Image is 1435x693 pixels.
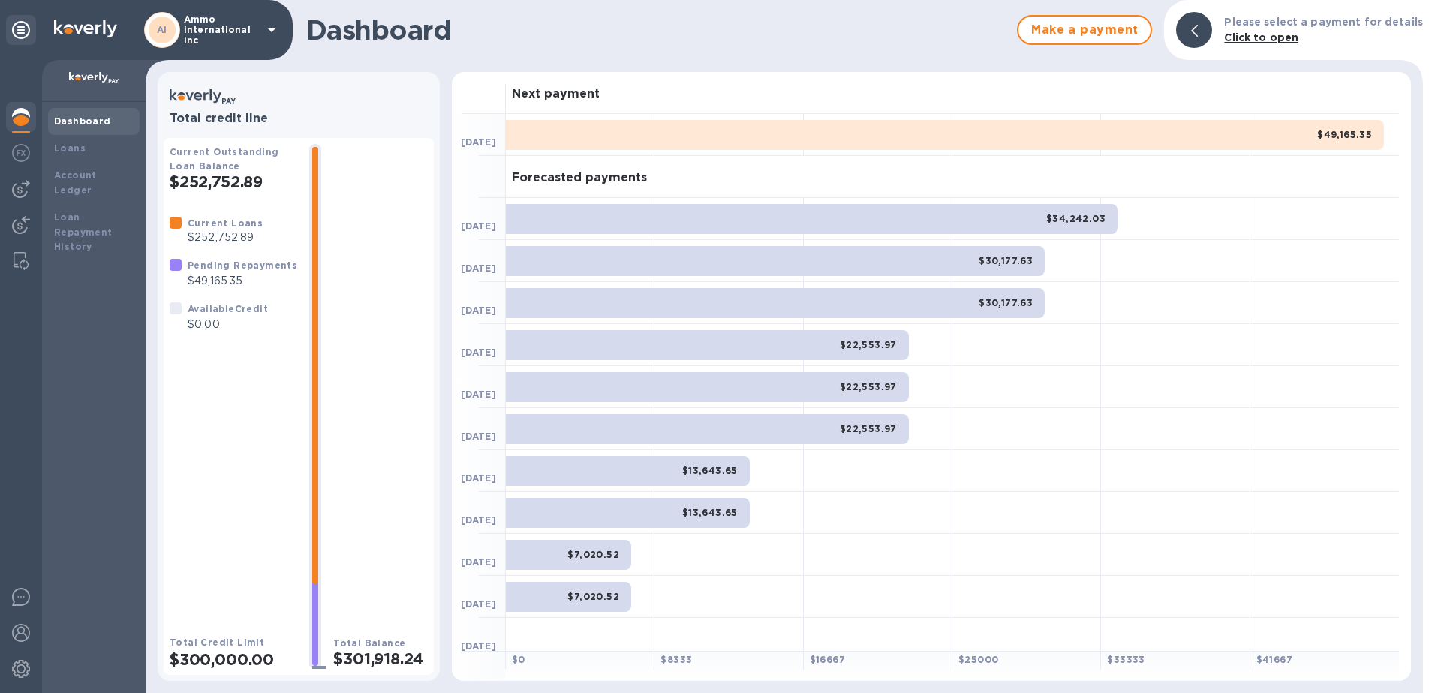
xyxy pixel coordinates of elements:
[810,654,845,665] b: $ 16667
[979,255,1033,266] b: $30,177.63
[512,654,525,665] b: $ 0
[1256,654,1292,665] b: $ 41667
[170,112,428,126] h3: Total credit line
[157,24,167,35] b: AI
[188,259,297,271] b: Pending Repayments
[461,640,496,652] b: [DATE]
[306,14,1009,46] h1: Dashboard
[461,304,496,316] b: [DATE]
[461,556,496,568] b: [DATE]
[170,172,297,191] h2: $252,752.89
[682,507,738,518] b: $13,643.65
[170,146,279,172] b: Current Outstanding Loan Balance
[333,649,428,668] h2: $301,918.24
[188,229,263,245] p: $252,752.89
[958,654,998,665] b: $ 25000
[54,142,86,154] b: Loans
[54,211,113,253] b: Loan Repayment History
[1224,16,1423,28] b: Please select a payment for details
[461,136,496,148] b: [DATE]
[840,423,897,434] b: $22,553.97
[184,14,259,46] p: Ammo international inc
[188,303,268,314] b: Available Credit
[188,316,268,332] p: $0.00
[660,654,692,665] b: $ 8333
[188,273,297,289] p: $49,165.35
[1046,213,1106,224] b: $34,242.03
[170,637,264,648] b: Total Credit Limit
[461,598,496,610] b: [DATE]
[188,217,263,229] b: Current Loans
[1017,15,1152,45] button: Make a payment
[461,346,496,358] b: [DATE]
[6,15,36,45] div: Unpin categories
[461,220,496,232] b: [DATE]
[1317,129,1372,140] b: $49,165.35
[54,115,111,127] b: Dashboard
[461,430,496,442] b: [DATE]
[840,381,897,392] b: $22,553.97
[512,87,600,101] h3: Next payment
[54,19,117,37] img: Logo
[461,472,496,484] b: [DATE]
[512,171,647,185] h3: Forecasted payments
[1107,654,1145,665] b: $ 33333
[170,650,297,669] h2: $300,000.00
[567,549,619,560] b: $7,020.52
[979,297,1033,308] b: $30,177.63
[54,169,97,196] b: Account Ledger
[682,465,738,476] b: $13,643.65
[461,514,496,526] b: [DATE]
[1030,21,1139,39] span: Make a payment
[461,262,496,274] b: [DATE]
[461,388,496,400] b: [DATE]
[1224,31,1298,43] b: Click to open
[567,591,619,602] b: $7,020.52
[333,637,405,649] b: Total Balance
[12,144,30,162] img: Foreign exchange
[840,339,897,350] b: $22,553.97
